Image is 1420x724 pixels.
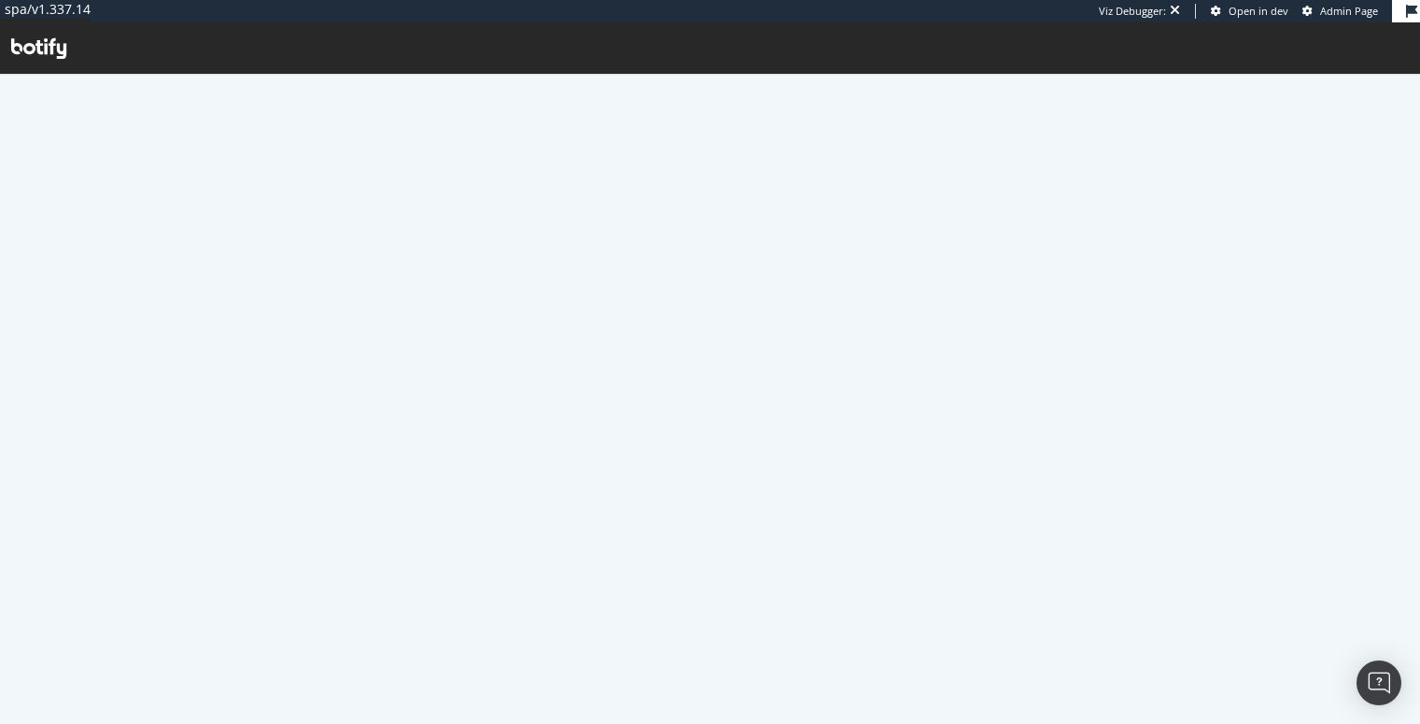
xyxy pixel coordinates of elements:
a: Open in dev [1211,4,1288,19]
span: Admin Page [1320,4,1378,18]
div: Open Intercom Messenger [1357,660,1401,705]
a: Admin Page [1302,4,1378,19]
span: Open in dev [1229,4,1288,18]
div: Viz Debugger: [1099,4,1166,19]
